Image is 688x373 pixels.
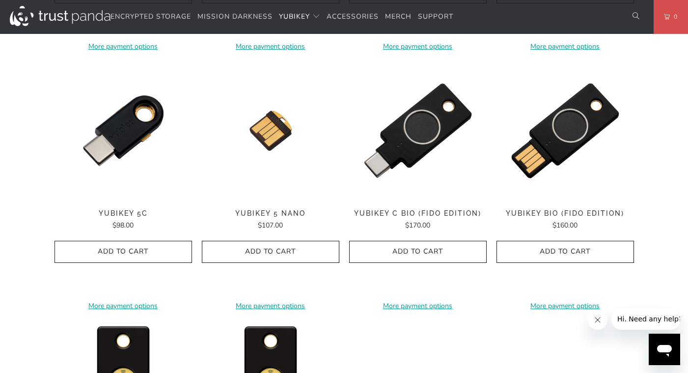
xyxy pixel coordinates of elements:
[197,12,273,21] span: Mission Darkness
[385,5,412,29] a: Merch
[349,62,487,200] img: YubiKey C Bio (FIDO Edition) - Trust Panda
[202,209,339,218] span: YubiKey 5 Nano
[649,334,680,365] iframe: Button to launch messaging window
[349,62,487,200] a: YubiKey C Bio (FIDO Edition) - Trust Panda YubiKey C Bio (FIDO Edition) - Trust Panda
[670,11,678,22] span: 0
[112,221,134,230] span: $98.00
[202,62,339,200] a: YubiKey 5 Nano - Trust Panda YubiKey 5 Nano - Trust Panda
[496,209,634,218] span: YubiKey Bio (FIDO Edition)
[55,209,192,218] span: YubiKey 5C
[349,41,487,52] a: More payment options
[349,241,487,263] button: Add to Cart
[110,12,191,21] span: Encrypted Storage
[385,12,412,21] span: Merch
[202,241,339,263] button: Add to Cart
[55,301,192,312] a: More payment options
[496,41,634,52] a: More payment options
[110,5,191,29] a: Encrypted Storage
[349,301,487,312] a: More payment options
[405,221,430,230] span: $170.00
[588,310,607,330] iframe: Close message
[507,248,624,256] span: Add to Cart
[418,5,453,29] a: Support
[55,209,192,231] a: YubiKey 5C $98.00
[6,7,71,15] span: Hi. Need any help?
[359,248,476,256] span: Add to Cart
[279,5,320,29] summary: YubiKey
[349,209,487,218] span: YubiKey C Bio (FIDO Edition)
[202,301,339,312] a: More payment options
[496,241,634,263] button: Add to Cart
[258,221,283,230] span: $107.00
[202,41,339,52] a: More payment options
[496,301,634,312] a: More payment options
[279,12,310,21] span: YubiKey
[10,6,110,26] img: Trust Panda Australia
[197,5,273,29] a: Mission Darkness
[202,209,339,231] a: YubiKey 5 Nano $107.00
[349,209,487,231] a: YubiKey C Bio (FIDO Edition) $170.00
[202,62,339,200] img: YubiKey 5 Nano - Trust Panda
[65,248,182,256] span: Add to Cart
[552,221,578,230] span: $160.00
[55,241,192,263] button: Add to Cart
[55,62,192,200] a: YubiKey 5C - Trust Panda YubiKey 5C - Trust Panda
[327,12,379,21] span: Accessories
[212,248,329,256] span: Add to Cart
[496,62,634,200] img: YubiKey Bio (FIDO Edition) - Trust Panda
[110,5,453,29] nav: Translation missing: en.navigation.header.main_nav
[496,209,634,231] a: YubiKey Bio (FIDO Edition) $160.00
[418,12,453,21] span: Support
[55,62,192,200] img: YubiKey 5C - Trust Panda
[611,308,680,330] iframe: Message from company
[55,41,192,52] a: More payment options
[327,5,379,29] a: Accessories
[496,62,634,200] a: YubiKey Bio (FIDO Edition) - Trust Panda YubiKey Bio (FIDO Edition) - Trust Panda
